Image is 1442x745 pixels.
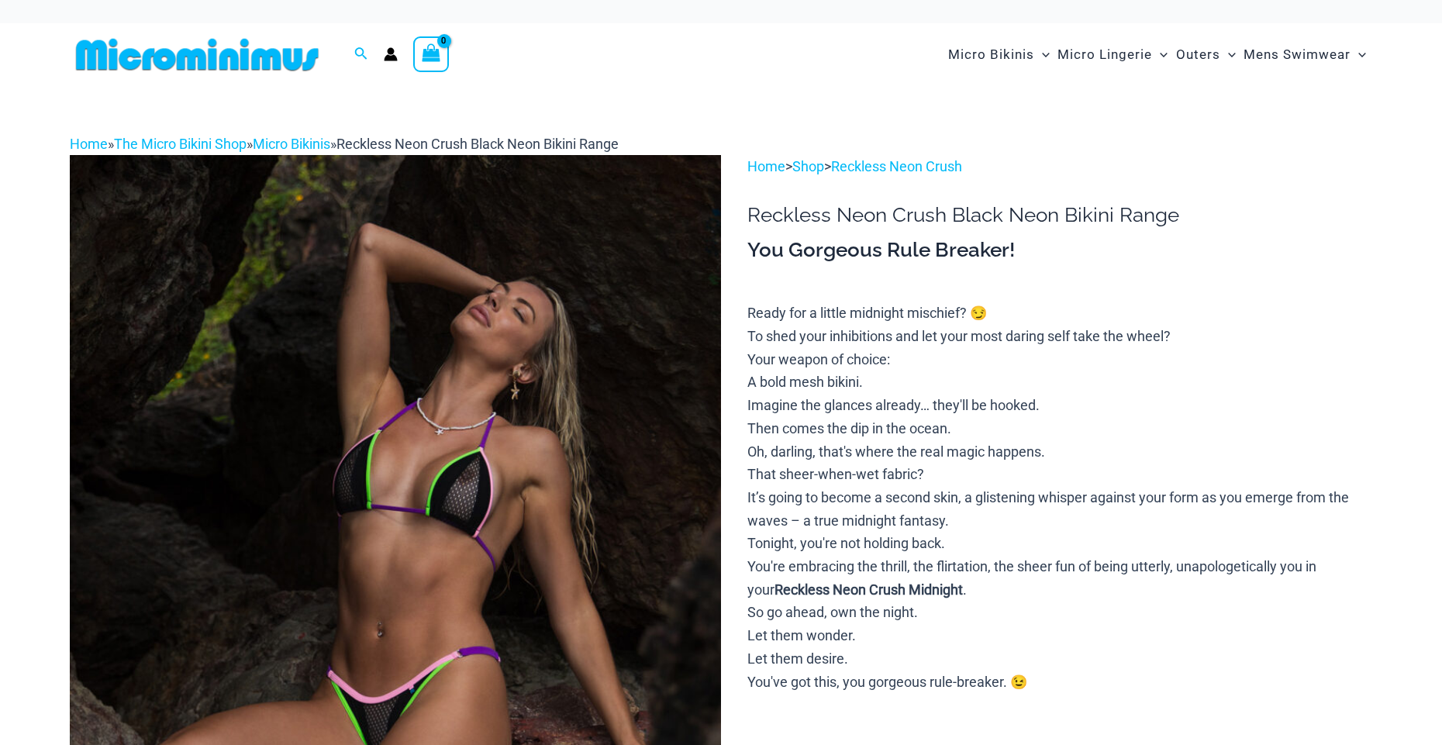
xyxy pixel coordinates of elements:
h1: Reckless Neon Crush Black Neon Bikini Range [747,203,1372,227]
a: Shop [792,158,824,174]
span: Menu Toggle [1351,35,1366,74]
span: Micro Lingerie [1057,35,1152,74]
a: The Micro Bikini Shop [114,136,247,152]
a: Micro BikinisMenu ToggleMenu Toggle [944,31,1054,78]
span: Menu Toggle [1220,35,1236,74]
a: Mens SwimwearMenu ToggleMenu Toggle [1240,31,1370,78]
span: Micro Bikinis [948,35,1034,74]
img: MM SHOP LOGO FLAT [70,37,325,72]
span: » » » [70,136,619,152]
p: Ready for a little midnight mischief? 😏 To shed your inhibitions and let your most daring self ta... [747,302,1372,693]
p: > > [747,155,1372,178]
a: Micro Bikinis [253,136,330,152]
span: Menu Toggle [1152,35,1168,74]
a: Home [747,158,785,174]
a: Micro LingerieMenu ToggleMenu Toggle [1054,31,1171,78]
span: Outers [1176,35,1220,74]
nav: Site Navigation [942,29,1372,81]
span: Reckless Neon Crush Black Neon Bikini Range [336,136,619,152]
a: Reckless Neon Crush [831,158,962,174]
a: OutersMenu ToggleMenu Toggle [1172,31,1240,78]
span: Mens Swimwear [1244,35,1351,74]
h3: You Gorgeous Rule Breaker! [747,237,1372,264]
a: Home [70,136,108,152]
a: Search icon link [354,45,368,64]
a: View Shopping Cart, empty [413,36,449,72]
span: Menu Toggle [1034,35,1050,74]
b: Reckless Neon Crush Midnight [774,581,963,598]
a: Account icon link [384,47,398,61]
